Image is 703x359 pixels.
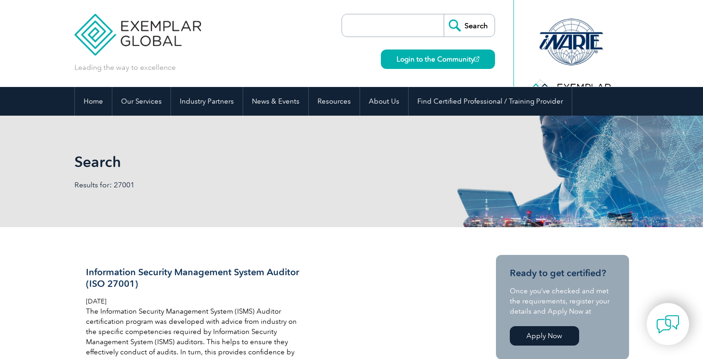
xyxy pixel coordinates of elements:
[243,87,308,116] a: News & Events
[86,297,106,305] span: [DATE]
[510,267,615,279] h3: Ready to get certified?
[309,87,360,116] a: Resources
[510,326,579,346] a: Apply Now
[409,87,572,116] a: Find Certified Professional / Training Provider
[75,87,112,116] a: Home
[171,87,243,116] a: Industry Partners
[112,87,171,116] a: Our Services
[656,313,679,336] img: contact-chat.png
[510,286,615,316] p: Once you’ve checked and met the requirements, register your details and Apply Now at
[74,180,352,190] p: Results for: 27001
[74,153,429,171] h1: Search
[474,56,479,62] img: open_square.png
[360,87,408,116] a: About Us
[86,266,305,290] h3: Information Security Management System Auditor (ISO 27001)
[74,62,176,73] p: Leading the way to excellence
[444,14,495,37] input: Search
[381,50,495,69] a: Login to the Community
